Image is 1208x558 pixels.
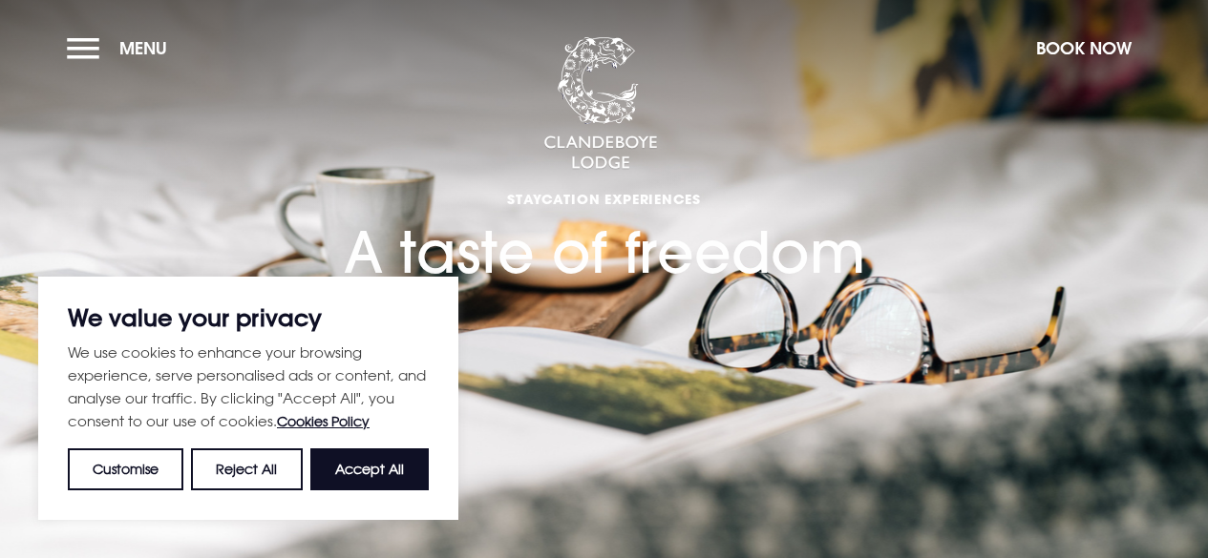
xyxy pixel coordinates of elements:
button: Menu [67,28,177,69]
img: Clandeboye Lodge [543,37,658,171]
button: Customise [68,448,183,490]
button: Book Now [1027,28,1141,69]
button: Accept All [310,448,429,490]
span: Menu [119,37,167,59]
p: We value your privacy [68,306,429,329]
span: Staycation Experiences [344,190,865,208]
p: We use cookies to enhance your browsing experience, serve personalised ads or content, and analys... [68,341,429,433]
button: Reject All [191,448,302,490]
h1: A taste of freedom [344,119,865,285]
div: We value your privacy [38,277,458,520]
a: Cookies Policy [277,413,370,429]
